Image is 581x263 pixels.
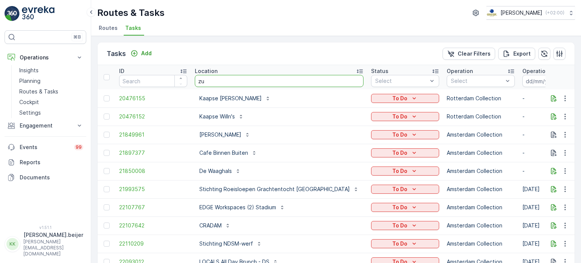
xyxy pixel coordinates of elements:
[107,48,126,59] p: Tasks
[97,7,165,19] p: Routes & Tasks
[119,167,187,175] a: 21850008
[6,238,19,250] div: KK
[119,113,187,120] a: 20476152
[119,67,124,75] p: ID
[119,149,187,157] a: 21897377
[195,238,267,250] button: Stichting NDSM-werf
[451,77,503,85] p: Select
[119,75,187,87] input: Search
[195,75,364,87] input: Search
[5,225,86,230] span: v 1.51.1
[195,183,364,195] button: Stichting Roeisloepen Grachtentocht [GEOGRAPHIC_DATA]
[522,75,574,87] input: dd/mm/yyyy
[119,95,187,102] span: 20476155
[22,6,54,21] img: logo_light-DOdMpM7g.png
[443,48,495,60] button: Clear Filters
[447,67,473,75] p: Operation
[20,159,83,166] p: Reports
[375,77,427,85] p: Select
[16,65,86,76] a: Insights
[5,155,86,170] a: Reports
[545,10,564,16] p: ( +02:00 )
[104,204,110,210] div: Toggle Row Selected
[392,222,407,229] p: To Do
[23,239,83,257] p: [PERSON_NAME][EMAIL_ADDRESS][DOMAIN_NAME]
[195,201,290,213] button: EDGE Workspaces (2) Stadium
[199,185,350,193] p: Stichting Roeisloepen Grachtentocht [GEOGRAPHIC_DATA]
[20,54,71,61] p: Operations
[16,76,86,86] a: Planning
[392,167,407,175] p: To Do
[104,241,110,247] div: Toggle Row Selected
[104,114,110,120] div: Toggle Row Selected
[371,130,439,139] button: To Do
[119,204,187,211] a: 22107767
[16,107,86,118] a: Settings
[371,67,388,75] p: Status
[447,95,515,102] p: Rotterdam Collection
[141,50,152,57] p: Add
[19,67,39,74] p: Insights
[104,186,110,192] div: Toggle Row Selected
[371,94,439,103] button: To Do
[20,143,70,151] p: Events
[16,97,86,107] a: Cockpit
[119,222,187,229] a: 22107642
[104,168,110,174] div: Toggle Row Selected
[199,204,276,211] p: EDGE Workspaces (2) Stadium
[104,95,110,101] div: Toggle Row Selected
[5,50,86,65] button: Operations
[447,222,515,229] p: Amsterdam Collection
[199,167,232,175] p: De Waaghals
[447,240,515,247] p: Amsterdam Collection
[447,149,515,157] p: Amsterdam Collection
[5,170,86,185] a: Documents
[104,132,110,138] div: Toggle Row Selected
[199,222,222,229] p: CRADAM
[513,50,531,58] p: Export
[23,231,83,239] p: [PERSON_NAME].beijer
[498,48,535,60] button: Export
[392,240,407,247] p: To Do
[486,6,575,20] button: [PERSON_NAME](+02:00)
[392,149,407,157] p: To Do
[104,223,110,229] div: Toggle Row Selected
[119,240,187,247] a: 22110209
[195,67,217,75] p: Location
[447,185,515,193] p: Amsterdam Collection
[76,144,82,150] p: 99
[486,9,497,17] img: basis-logo_rgb2x.png
[195,110,249,123] button: Kaapse Willn's
[5,6,20,21] img: logo
[392,95,407,102] p: To Do
[447,167,515,175] p: Amsterdam Collection
[99,24,118,32] span: Routes
[447,131,515,139] p: Amsterdam Collection
[119,131,187,139] a: 21849961
[392,204,407,211] p: To Do
[195,92,275,104] button: Kaapse [PERSON_NAME]
[19,77,40,85] p: Planning
[522,67,562,75] p: Operation Date
[199,131,241,139] p: [PERSON_NAME]
[195,129,255,141] button: [PERSON_NAME]
[195,219,235,232] button: CRADAM
[19,88,58,95] p: Routes & Tasks
[371,112,439,121] button: To Do
[125,24,141,32] span: Tasks
[199,95,262,102] p: Kaapse [PERSON_NAME]
[371,203,439,212] button: To Do
[5,140,86,155] a: Events99
[392,113,407,120] p: To Do
[119,185,187,193] a: 21993575
[19,98,39,106] p: Cockpit
[104,150,110,156] div: Toggle Row Selected
[5,118,86,133] button: Engagement
[500,9,542,17] p: [PERSON_NAME]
